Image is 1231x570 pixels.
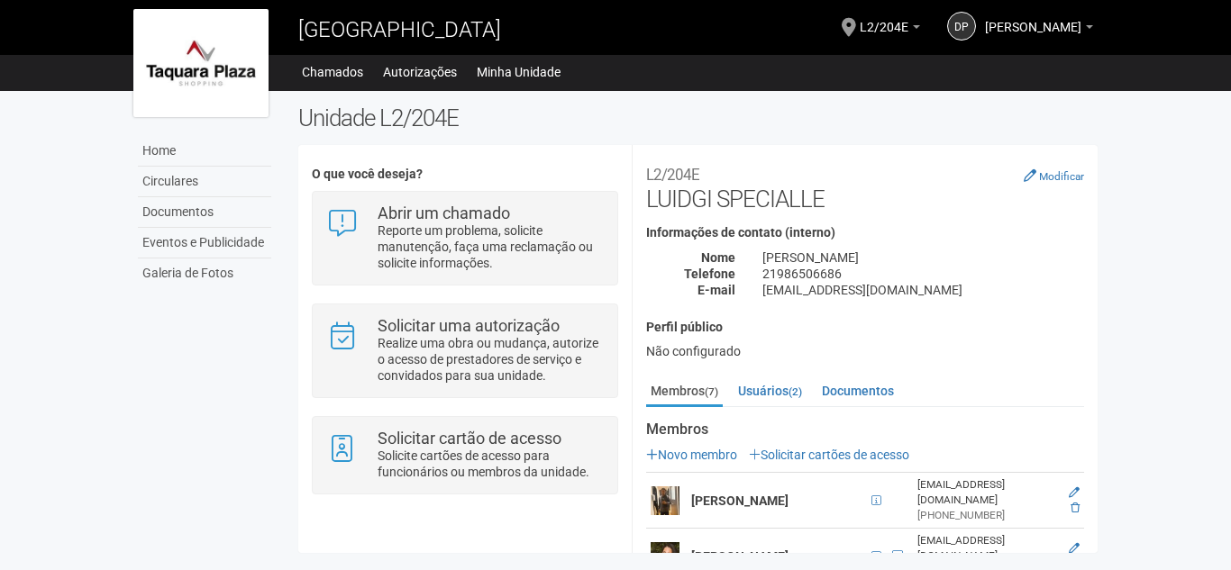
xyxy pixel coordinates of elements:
[138,228,271,258] a: Eventos e Publicidade
[1071,502,1080,514] a: Excluir membro
[749,266,1098,282] div: 21986506686
[646,226,1084,240] h4: Informações de contato (interno)
[477,59,561,85] a: Minha Unidade
[691,549,789,564] strong: [PERSON_NAME]
[985,23,1093,37] a: [PERSON_NAME]
[326,430,603,480] a: Solicitar cartão de acesso Solicite cartões de acesso para funcionários ou membros da unidade.
[302,59,363,85] a: Chamados
[651,486,679,515] img: user.png
[947,12,976,41] a: DP
[326,318,603,384] a: Solicitar uma autorização Realize uma obra ou mudança, autorize o acesso de prestadores de serviç...
[749,282,1098,298] div: [EMAIL_ADDRESS][DOMAIN_NAME]
[698,283,735,297] strong: E-mail
[917,533,1053,564] div: [EMAIL_ADDRESS][DOMAIN_NAME]
[646,321,1084,334] h4: Perfil público
[701,250,735,265] strong: Nome
[312,167,617,181] h4: O que você deseja?
[646,343,1084,359] div: Não configurado
[298,104,1098,131] h2: Unidade L2/204E
[705,385,718,398] small: (7)
[646,377,723,407] a: Membros(7)
[789,385,802,398] small: (2)
[383,59,457,85] a: Autorizações
[138,258,271,288] a: Galeria de Fotos
[378,448,604,480] p: Solicite cartões de acesso para funcionários ou membros da unidade.
[917,508,1053,523] div: [PHONE_NUMBER]
[646,158,1084,213] h2: LUIDGI SPECIALLE
[817,377,898,404] a: Documentos
[646,166,699,184] small: L2/204E
[985,3,1081,34] span: Daniele Pinheiro
[1039,170,1084,183] small: Modificar
[378,335,604,384] p: Realize uma obra ou mudança, autorize o acesso de prestadores de serviço e convidados para sua un...
[860,3,908,34] span: L2/204E
[691,493,789,508] strong: [PERSON_NAME]
[1024,168,1084,183] a: Modificar
[734,377,807,404] a: Usuários(2)
[378,429,561,448] strong: Solicitar cartão de acesso
[646,448,737,462] a: Novo membro
[133,9,269,117] img: logo.jpg
[138,197,271,228] a: Documentos
[860,23,920,37] a: L2/204E
[298,17,501,42] span: [GEOGRAPHIC_DATA]
[646,421,1084,438] strong: Membros
[749,448,909,462] a: Solicitar cartões de acesso
[138,136,271,167] a: Home
[684,267,735,281] strong: Telefone
[378,204,510,222] strong: Abrir um chamado
[378,316,560,335] strong: Solicitar uma autorização
[1069,542,1080,555] a: Editar membro
[378,222,604,271] p: Reporte um problema, solicite manutenção, faça uma reclamação ou solicite informações.
[326,205,603,271] a: Abrir um chamado Reporte um problema, solicite manutenção, faça uma reclamação ou solicite inform...
[1069,486,1080,499] a: Editar membro
[749,249,1098,266] div: [PERSON_NAME]
[138,167,271,197] a: Circulares
[917,477,1053,508] div: [EMAIL_ADDRESS][DOMAIN_NAME]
